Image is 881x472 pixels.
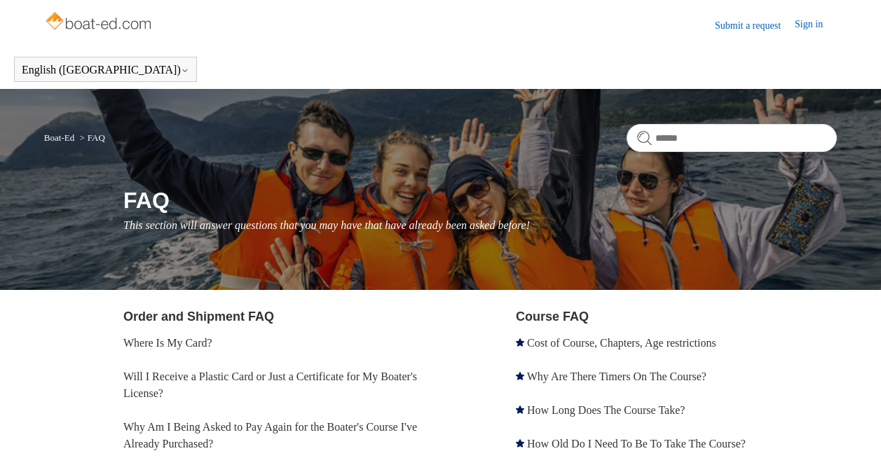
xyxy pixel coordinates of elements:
[123,183,837,217] h1: FAQ
[527,370,706,382] a: Why Are There Timers On The Course?
[715,18,795,33] a: Submit a request
[123,370,417,399] a: Will I Receive a Plastic Card or Just a Certificate for My Boater's License?
[44,132,77,143] li: Boat-Ed
[123,310,274,324] a: Order and Shipment FAQ
[516,310,589,324] a: Course FAQ
[527,438,746,450] a: How Old Do I Need To Be To Take The Course?
[516,338,524,347] svg: Promoted article
[627,124,837,152] input: Search
[795,17,837,34] a: Sign in
[516,405,524,414] svg: Promoted article
[516,372,524,380] svg: Promoted article
[123,337,212,349] a: Where Is My Card?
[44,132,74,143] a: Boat-Ed
[527,337,716,349] a: Cost of Course, Chapters, Age restrictions
[76,132,104,143] li: FAQ
[123,217,837,234] p: This section will answer questions that you may have that have already been asked before!
[516,439,524,447] svg: Promoted article
[44,8,156,36] img: Boat-Ed Help Center home page
[123,421,417,450] a: Why Am I Being Asked to Pay Again for the Boater's Course I've Already Purchased?
[22,64,189,76] button: English ([GEOGRAPHIC_DATA])
[527,404,685,416] a: How Long Does The Course Take?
